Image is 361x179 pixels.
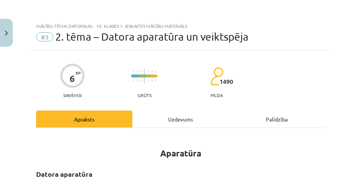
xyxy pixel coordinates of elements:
[211,93,223,98] p: pilda
[36,170,93,178] strong: Datora aparatūra
[137,71,137,73] img: icon-short-line-57e1e144782c952c97e751825c79c345078a6d821885a25fce030b3d8c18986b.svg
[36,32,53,41] span: #3
[140,71,141,73] img: icon-short-line-57e1e144782c952c97e751825c79c345078a6d821885a25fce030b3d8c18986b.svg
[144,69,145,83] img: icon-long-line-d9ea69661e0d244f92f715978eff75569469978d946b2353a9bb055b3ed8787d.svg
[229,111,325,127] div: Palīdzība
[132,111,229,127] div: Uzdevums
[155,71,156,73] img: icon-short-line-57e1e144782c952c97e751825c79c345078a6d821885a25fce030b3d8c18986b.svg
[220,78,233,85] span: 1490
[76,71,80,75] span: XP
[152,71,152,73] img: icon-short-line-57e1e144782c952c97e751825c79c345078a6d821885a25fce030b3d8c18986b.svg
[155,79,156,81] img: icon-short-line-57e1e144782c952c97e751825c79c345078a6d821885a25fce030b3d8c18986b.svg
[70,73,75,84] div: 6
[36,23,325,29] div: Mācību tēma: Datorikas - 10. klases 1. ieskaites mācību materiāls
[138,93,152,98] p: Grūts
[5,31,8,36] img: icon-close-lesson-0947bae3869378f0d4975bcd49f059093ad1ed9edebbc8119c70593378902aed.svg
[152,79,152,81] img: icon-short-line-57e1e144782c952c97e751825c79c345078a6d821885a25fce030b3d8c18986b.svg
[60,93,85,98] p: Saņemsi
[137,79,137,81] img: icon-short-line-57e1e144782c952c97e751825c79c345078a6d821885a25fce030b3d8c18986b.svg
[210,67,223,86] img: students-c634bb4e5e11cddfef0936a35e636f08e4e9abd3cc4e673bd6f9a4125e45ecb1.svg
[36,111,132,127] div: Apraksts
[160,148,201,159] strong: Aparatūra
[55,30,249,43] span: 2. tēma – Datora aparatūra un veiktspēja
[140,79,141,81] img: icon-short-line-57e1e144782c952c97e751825c79c345078a6d821885a25fce030b3d8c18986b.svg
